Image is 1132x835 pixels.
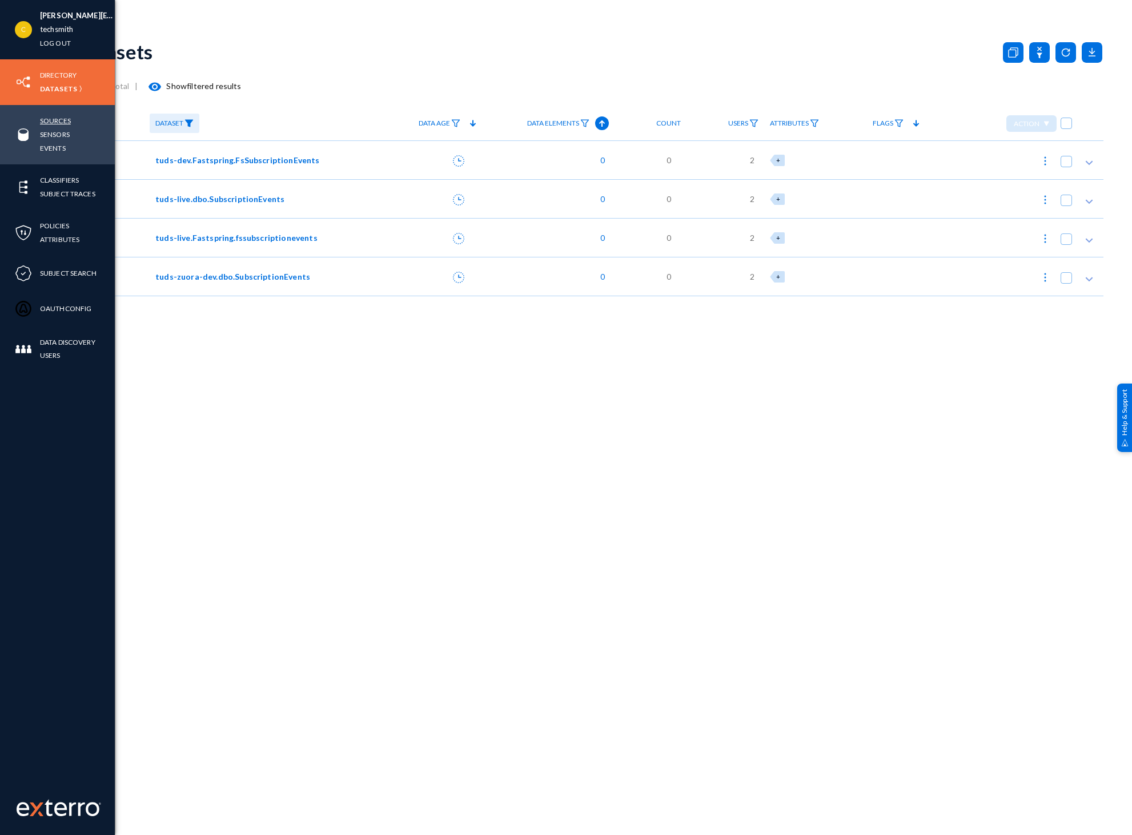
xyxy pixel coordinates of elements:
img: icon-inventory.svg [15,74,32,91]
span: tuds-live.dbo.SubscriptionEvents [155,193,284,205]
a: Directory [40,68,77,82]
span: Dataset [155,119,183,127]
a: Sensors [40,128,70,141]
span: 0 [667,232,671,244]
span: + [776,195,780,203]
img: icon-filter.svg [810,119,819,127]
a: techsmith [40,23,73,36]
span: Flags [873,119,893,127]
a: Flags [867,114,909,134]
img: exterro-logo.svg [30,802,43,816]
span: 0 [595,154,605,166]
img: icon-sources.svg [15,126,32,143]
a: Policies [40,219,69,232]
a: OAuthConfig [40,302,91,315]
img: icon-elements.svg [15,179,32,196]
img: icon-filter.svg [451,119,460,127]
a: Data Age [413,114,466,134]
img: icon-filter.svg [894,119,904,127]
img: icon-compliance.svg [15,265,32,282]
a: Attributes [764,114,825,134]
span: 0 [667,271,671,283]
img: icon-more.svg [1039,194,1051,205]
span: Attributes [770,119,809,127]
span: Users [728,119,748,127]
img: icon-policies.svg [15,224,32,241]
span: 2 [750,271,754,283]
img: icon-oauth.svg [15,300,32,317]
img: icon-filter.svg [749,119,758,127]
a: Subject Traces [40,187,95,200]
span: 2 [750,193,754,205]
span: | [135,81,138,91]
img: icon-members.svg [15,341,32,358]
a: Classifiers [40,174,79,187]
img: icon-more.svg [1039,233,1051,244]
span: tuds-zuora-dev.dbo.SubscriptionEvents [155,271,310,283]
div: Help & Support [1117,383,1132,451]
a: Log out [40,37,71,50]
span: 0 [595,193,605,205]
img: icon-filter.svg [580,119,589,127]
a: Data Elements [521,114,595,134]
span: tuds-dev.Fastspring.FsSubscriptionEvents [155,154,319,166]
span: 0 [667,193,671,205]
img: icon-more.svg [1039,155,1051,167]
span: + [776,273,780,280]
a: Users [722,114,764,134]
span: Count [656,119,681,127]
a: Data Discovery Users [40,336,115,362]
span: + [776,234,780,241]
span: 0 [667,154,671,166]
span: tuds-live.Fastspring.fssubscriptionevents [155,232,318,244]
img: icon-filter-filled.svg [184,119,194,127]
a: Events [40,142,66,155]
a: Sources [40,114,71,127]
span: 2 [750,232,754,244]
span: 2 [750,154,754,166]
a: Attributes [40,233,79,246]
span: 0 [595,271,605,283]
a: Datasets [40,82,77,95]
li: [PERSON_NAME][EMAIL_ADDRESS][DOMAIN_NAME] [40,9,115,23]
mat-icon: visibility [148,80,162,94]
img: 1687c577c4dc085bd5ba4471514e2ea1 [15,21,32,38]
img: icon-more.svg [1039,272,1051,283]
span: Data Elements [527,119,579,127]
span: Show filtered results [138,81,241,91]
img: exterro-work-mark.svg [17,799,101,816]
span: 0 [595,232,605,244]
a: Dataset [150,114,199,134]
a: Subject Search [40,267,97,280]
img: help_support.svg [1121,439,1129,446]
span: + [776,156,780,164]
span: Data Age [419,119,450,127]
